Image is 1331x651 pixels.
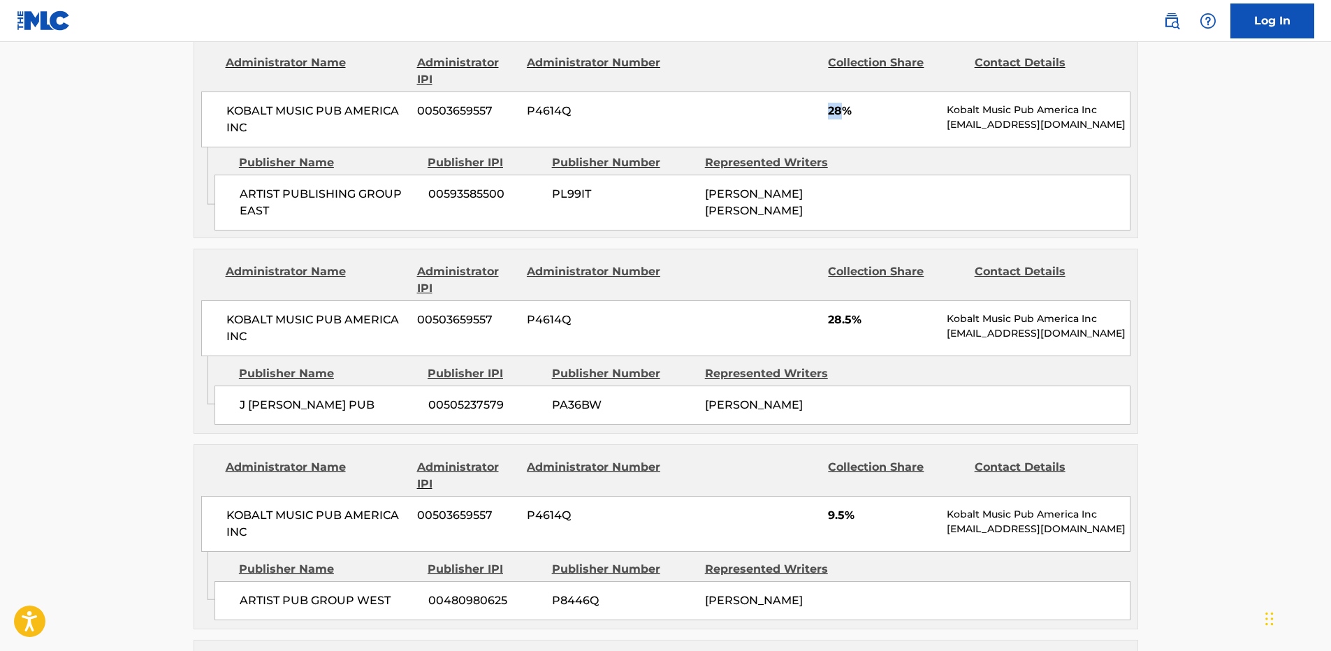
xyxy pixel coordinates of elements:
[527,263,662,297] div: Administrator Number
[239,154,417,171] div: Publisher Name
[828,312,936,328] span: 28.5%
[226,263,407,297] div: Administrator Name
[428,397,541,414] span: 00505237579
[947,103,1129,117] p: Kobalt Music Pub America Inc
[705,187,803,217] span: [PERSON_NAME] [PERSON_NAME]
[1194,7,1222,35] div: Help
[947,326,1129,341] p: [EMAIL_ADDRESS][DOMAIN_NAME]
[239,561,417,578] div: Publisher Name
[828,103,936,119] span: 28%
[705,594,803,607] span: [PERSON_NAME]
[240,397,418,414] span: J [PERSON_NAME] PUB
[828,507,936,524] span: 9.5%
[975,263,1110,297] div: Contact Details
[975,54,1110,88] div: Contact Details
[428,365,541,382] div: Publisher IPI
[226,103,407,136] span: KOBALT MUSIC PUB AMERICA INC
[428,154,541,171] div: Publisher IPI
[947,522,1129,536] p: [EMAIL_ADDRESS][DOMAIN_NAME]
[240,186,418,219] span: ARTIST PUBLISHING GROUP EAST
[828,459,963,492] div: Collection Share
[947,507,1129,522] p: Kobalt Music Pub America Inc
[417,312,516,328] span: 00503659557
[226,459,407,492] div: Administrator Name
[975,459,1110,492] div: Contact Details
[1200,13,1216,29] img: help
[417,263,516,297] div: Administrator IPI
[527,312,662,328] span: P4614Q
[552,154,694,171] div: Publisher Number
[947,312,1129,326] p: Kobalt Music Pub America Inc
[705,154,848,171] div: Represented Writers
[527,459,662,492] div: Administrator Number
[705,561,848,578] div: Represented Writers
[1265,598,1274,640] div: Drag
[527,507,662,524] span: P4614Q
[226,312,407,345] span: KOBALT MUSIC PUB AMERICA INC
[1163,13,1180,29] img: search
[417,103,516,119] span: 00503659557
[428,186,541,203] span: 00593585500
[239,365,417,382] div: Publisher Name
[428,561,541,578] div: Publisher IPI
[947,117,1129,132] p: [EMAIL_ADDRESS][DOMAIN_NAME]
[1158,7,1186,35] a: Public Search
[527,54,662,88] div: Administrator Number
[552,397,694,414] span: PA36BW
[705,365,848,382] div: Represented Writers
[226,54,407,88] div: Administrator Name
[552,592,694,609] span: P8446Q
[240,592,418,609] span: ARTIST PUB GROUP WEST
[828,54,963,88] div: Collection Share
[552,561,694,578] div: Publisher Number
[428,592,541,609] span: 00480980625
[552,186,694,203] span: PL99IT
[17,10,71,31] img: MLC Logo
[1230,3,1314,38] a: Log In
[417,54,516,88] div: Administrator IPI
[552,365,694,382] div: Publisher Number
[828,263,963,297] div: Collection Share
[417,507,516,524] span: 00503659557
[417,459,516,492] div: Administrator IPI
[1261,584,1331,651] iframe: Chat Widget
[527,103,662,119] span: P4614Q
[226,507,407,541] span: KOBALT MUSIC PUB AMERICA INC
[705,398,803,411] span: [PERSON_NAME]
